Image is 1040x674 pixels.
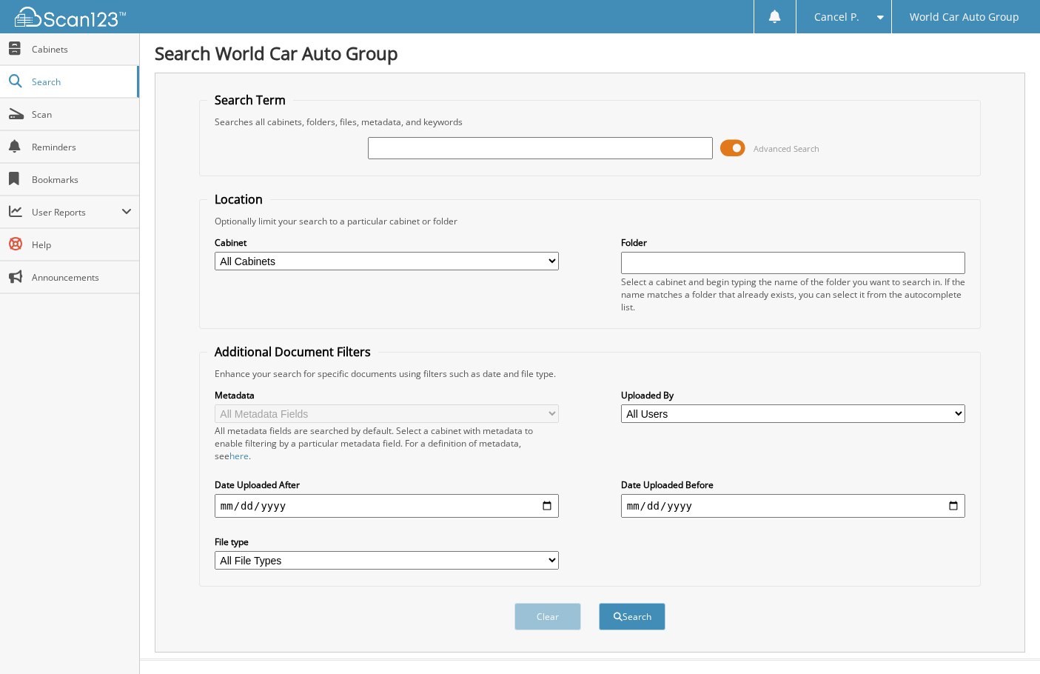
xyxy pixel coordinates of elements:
[599,603,665,630] button: Search
[155,41,1025,65] h1: Search World Car Auto Group
[32,238,132,251] span: Help
[32,108,132,121] span: Scan
[32,173,132,186] span: Bookmarks
[207,367,973,380] div: Enhance your search for specific documents using filters such as date and file type.
[754,143,819,154] span: Advanced Search
[621,276,965,313] div: Select a cabinet and begin typing the name of the folder you want to search in. If the name match...
[32,141,132,153] span: Reminders
[215,535,559,548] label: File type
[32,43,132,56] span: Cabinets
[207,215,973,227] div: Optionally limit your search to a particular cabinet or folder
[910,13,1019,21] span: World Car Auto Group
[621,389,965,401] label: Uploaded By
[15,7,126,27] img: scan123-logo-white.svg
[32,206,121,218] span: User Reports
[215,389,559,401] label: Metadata
[207,92,293,108] legend: Search Term
[229,450,249,462] a: here
[32,76,130,88] span: Search
[814,13,859,21] span: Cancel P.
[215,424,559,462] div: All metadata fields are searched by default. Select a cabinet with metadata to enable filtering b...
[32,271,132,284] span: Announcements
[215,236,559,249] label: Cabinet
[621,236,965,249] label: Folder
[207,191,270,207] legend: Location
[207,116,973,128] div: Searches all cabinets, folders, files, metadata, and keywords
[215,494,559,518] input: start
[621,494,965,518] input: end
[215,478,559,491] label: Date Uploaded After
[207,344,378,360] legend: Additional Document Filters
[514,603,581,630] button: Clear
[621,478,965,491] label: Date Uploaded Before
